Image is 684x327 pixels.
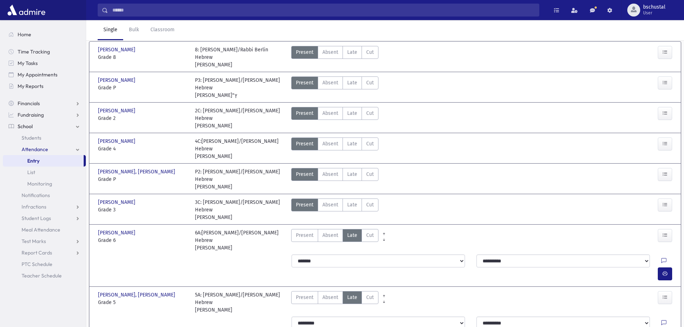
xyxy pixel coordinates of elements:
span: Cut [366,294,374,301]
span: Grade P [98,84,188,92]
span: List [27,169,35,176]
span: [PERSON_NAME] [98,137,137,145]
span: [PERSON_NAME] [98,76,137,84]
div: AttTypes [291,168,378,191]
span: Student Logs [22,215,51,221]
div: 6A:[PERSON_NAME]/[PERSON_NAME] Hebrew [PERSON_NAME] [195,229,285,252]
a: Entry [3,155,84,167]
span: Grade 8 [98,53,188,61]
span: Late [347,232,357,239]
span: Present [296,232,313,239]
div: 5A: [PERSON_NAME]/[PERSON_NAME] Hebrew [PERSON_NAME] [195,291,285,314]
span: Late [347,140,357,148]
a: Single [98,20,123,40]
a: My Appointments [3,69,86,80]
span: My Tasks [18,60,38,66]
div: AttTypes [291,76,378,99]
div: AttTypes [291,229,378,252]
a: Test Marks [3,235,86,247]
span: bschustal [643,4,665,10]
span: Late [347,170,357,178]
span: Present [296,48,313,56]
span: Infractions [22,204,46,210]
span: Time Tracking [18,48,50,55]
span: Financials [18,100,40,107]
span: [PERSON_NAME], [PERSON_NAME] [98,168,177,176]
div: AttTypes [291,291,378,314]
span: Grade 3 [98,206,188,214]
span: [PERSON_NAME] [98,198,137,206]
span: Absent [322,79,338,87]
span: Teacher Schedule [22,272,62,279]
span: PTC Schedule [22,261,52,267]
span: My Reports [18,83,43,89]
div: 3C: [PERSON_NAME]/[PERSON_NAME] Hebrew [PERSON_NAME] [195,198,285,221]
div: 8: [PERSON_NAME]/Rabbi Berlin Hebrew [PERSON_NAME] [195,46,285,69]
a: Teacher Schedule [3,270,86,281]
span: Grade P [98,176,188,183]
span: Grade 6 [98,237,188,244]
span: Late [347,294,357,301]
a: Notifications [3,190,86,201]
span: Entry [27,158,39,164]
span: Late [347,48,357,56]
span: Cut [366,109,374,117]
span: Grade 5 [98,299,188,306]
span: Absent [322,294,338,301]
span: Late [347,109,357,117]
span: Cut [366,48,374,56]
a: Infractions [3,201,86,212]
span: [PERSON_NAME] [98,46,137,53]
span: Report Cards [22,249,52,256]
span: Late [347,201,357,209]
span: Cut [366,232,374,239]
a: Fundraising [3,109,86,121]
a: Monitoring [3,178,86,190]
span: Notifications [22,192,50,198]
span: Cut [366,170,374,178]
span: Absent [322,170,338,178]
a: Financials [3,98,86,109]
a: Bulk [123,20,145,40]
span: Attendance [22,146,48,153]
div: AttTypes [291,46,378,69]
img: AdmirePro [6,3,47,17]
div: AttTypes [291,137,378,160]
a: List [3,167,86,178]
span: Monitoring [27,181,52,187]
span: Absent [322,232,338,239]
span: Home [18,31,31,38]
a: Meal Attendance [3,224,86,235]
a: Student Logs [3,212,86,224]
span: [PERSON_NAME], [PERSON_NAME] [98,291,177,299]
a: Classroom [145,20,180,40]
input: Search [108,4,539,17]
div: P2: [PERSON_NAME]/[PERSON_NAME] Hebrew [PERSON_NAME] [195,168,285,191]
span: Cut [366,140,374,148]
span: Students [22,135,41,141]
div: AttTypes [291,107,378,130]
span: Absent [322,201,338,209]
a: Report Cards [3,247,86,258]
span: Late [347,79,357,87]
a: Time Tracking [3,46,86,57]
span: [PERSON_NAME] [98,229,137,237]
span: Present [296,79,313,87]
a: My Tasks [3,57,86,69]
span: Meal Attendance [22,226,60,233]
span: Present [296,170,313,178]
span: Grade 2 [98,115,188,122]
a: Attendance [3,144,86,155]
span: Absent [322,109,338,117]
span: Grade 4 [98,145,188,153]
span: Present [296,201,313,209]
div: 4C:[PERSON_NAME]/[PERSON_NAME] Hebrew [PERSON_NAME] [195,137,285,160]
span: School [18,123,33,130]
span: My Appointments [18,71,57,78]
div: P3: [PERSON_NAME]/[PERSON_NAME] Hebrew [PERSON_NAME]"ץ [195,76,285,99]
span: Test Marks [22,238,46,244]
span: User [643,10,665,16]
span: Absent [322,140,338,148]
div: 2C: [PERSON_NAME]/[PERSON_NAME] Hebrew [PERSON_NAME] [195,107,285,130]
a: Home [3,29,86,40]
